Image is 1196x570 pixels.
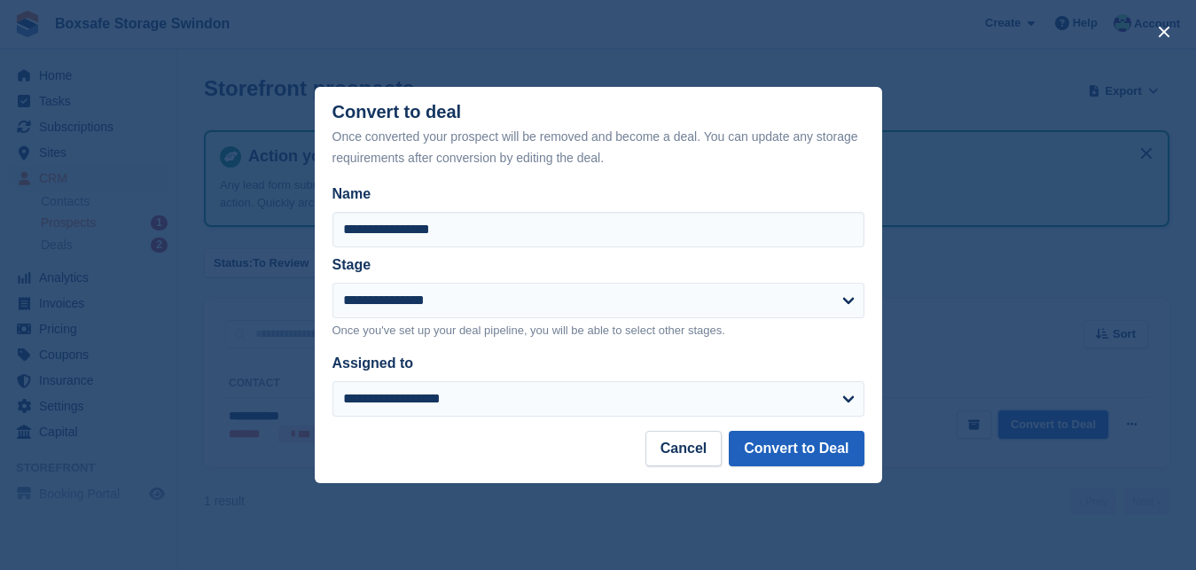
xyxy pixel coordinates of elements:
div: Once converted your prospect will be removed and become a deal. You can update any storage requir... [332,126,864,168]
button: close [1150,18,1178,46]
div: Convert to deal [332,102,864,168]
label: Assigned to [332,355,414,371]
label: Stage [332,257,371,272]
p: Once you've set up your deal pipeline, you will be able to select other stages. [332,322,864,340]
label: Name [332,183,864,205]
button: Convert to Deal [729,431,864,466]
button: Cancel [645,431,722,466]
